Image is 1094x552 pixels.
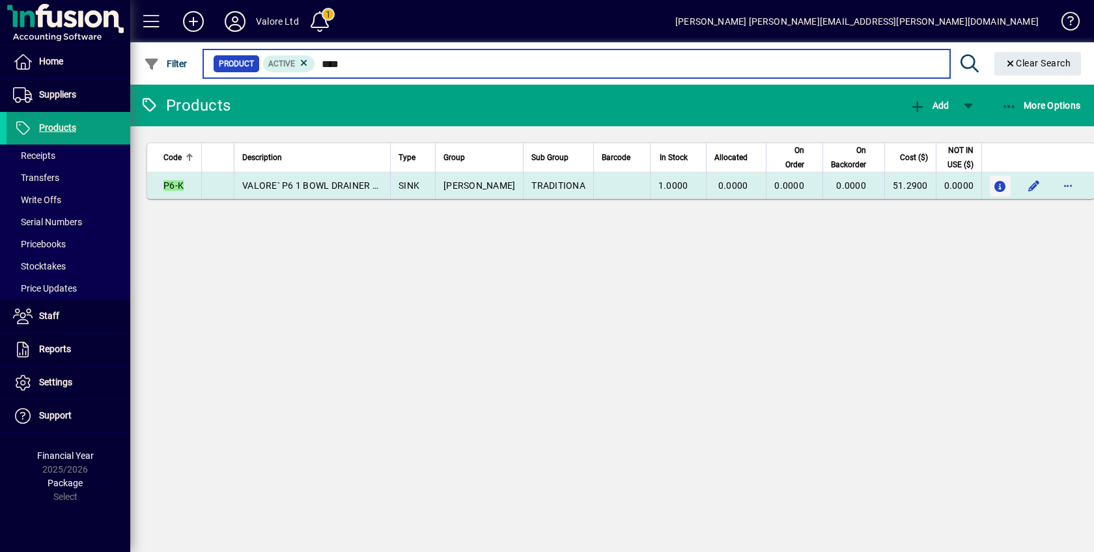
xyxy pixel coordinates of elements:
span: Settings [39,377,72,387]
a: Home [7,46,130,78]
span: Group [443,150,465,165]
button: Edit [1024,175,1045,196]
div: Group [443,150,515,165]
a: Reports [7,333,130,366]
div: Allocated [714,150,759,165]
a: Staff [7,300,130,333]
button: Filter [141,52,191,76]
span: Allocated [714,150,748,165]
span: Products [39,122,76,133]
span: On Order [774,143,804,172]
a: Serial Numbers [7,211,130,233]
span: VALORE` P6 1 BOWL DRAINER SINK [242,180,393,191]
span: Clear Search [1005,58,1071,68]
span: On Backorder [831,143,866,172]
span: 1.0000 [658,180,688,191]
div: Barcode [602,150,642,165]
span: Support [39,410,72,421]
span: Transfers [13,172,59,183]
span: Add [910,100,949,111]
span: Code [163,150,182,165]
span: More Options [1002,100,1081,111]
div: [PERSON_NAME] [PERSON_NAME][EMAIL_ADDRESS][PERSON_NAME][DOMAIN_NAME] [675,11,1039,32]
button: Profile [214,10,256,33]
span: Suppliers [39,89,76,100]
a: Suppliers [7,79,130,111]
span: TRADITIONA [531,180,585,191]
span: Product [219,57,254,70]
span: Financial Year [37,450,94,461]
a: Price Updates [7,277,130,299]
span: In Stock [660,150,688,165]
td: 51.2900 [884,172,936,199]
span: Price Updates [13,283,77,294]
span: Home [39,56,63,66]
span: Package [48,478,83,488]
div: On Order [774,143,816,172]
a: Settings [7,366,130,399]
span: Description [242,150,282,165]
span: [PERSON_NAME] [443,180,515,191]
span: Barcode [602,150,630,165]
a: Receipts [7,145,130,167]
span: Receipts [13,150,55,161]
a: Pricebooks [7,233,130,255]
div: In Stock [658,150,700,165]
button: More options [1058,175,1078,196]
span: Active [268,59,295,68]
button: Add [906,94,952,117]
span: Reports [39,344,71,354]
span: Serial Numbers [13,217,82,227]
span: Stocktakes [13,261,66,271]
span: Pricebooks [13,239,66,249]
a: Write Offs [7,189,130,211]
div: Code [163,150,193,165]
div: Products [140,95,231,116]
a: Transfers [7,167,130,189]
div: Type [399,150,427,165]
button: Add [173,10,214,33]
td: 0.0000 [936,172,982,199]
span: 0.0000 [836,180,866,191]
span: Sub Group [531,150,568,165]
span: Type [399,150,415,165]
span: Write Offs [13,195,61,205]
span: SINK [399,180,419,191]
div: Sub Group [531,150,585,165]
a: Stocktakes [7,255,130,277]
em: P6-K [163,180,184,191]
span: Staff [39,310,59,321]
div: Valore Ltd [256,11,299,32]
span: 0.0000 [718,180,748,191]
button: More Options [998,94,1084,117]
mat-chip: Activation Status: Active [263,55,315,72]
span: 0.0000 [774,180,804,191]
span: Cost ($) [900,150,928,165]
div: On Backorder [831,143,878,172]
a: Knowledge Base [1052,3,1078,45]
button: Clear [994,52,1082,76]
a: Support [7,400,130,432]
span: Filter [144,59,188,69]
div: Description [242,150,382,165]
span: NOT IN USE ($) [944,143,974,172]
